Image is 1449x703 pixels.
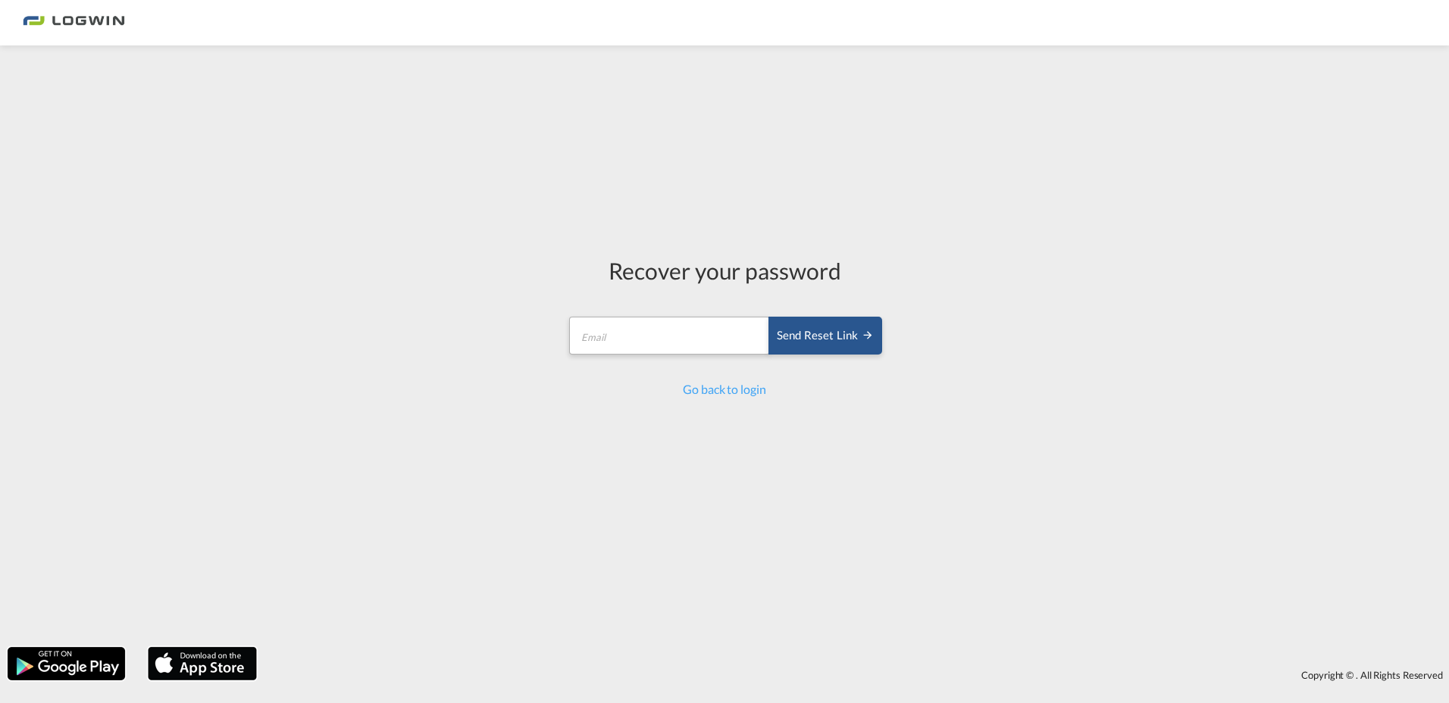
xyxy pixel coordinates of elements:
[768,317,882,355] button: SEND RESET LINK
[862,329,874,341] md-icon: icon-arrow-right
[146,645,258,682] img: apple.png
[569,317,770,355] input: Email
[23,6,125,40] img: bc73a0e0d8c111efacd525e4c8ad7d32.png
[264,662,1449,688] div: Copyright © . All Rights Reserved
[567,255,882,286] div: Recover your password
[6,645,127,682] img: google.png
[777,327,874,345] div: Send reset link
[683,382,765,396] a: Go back to login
